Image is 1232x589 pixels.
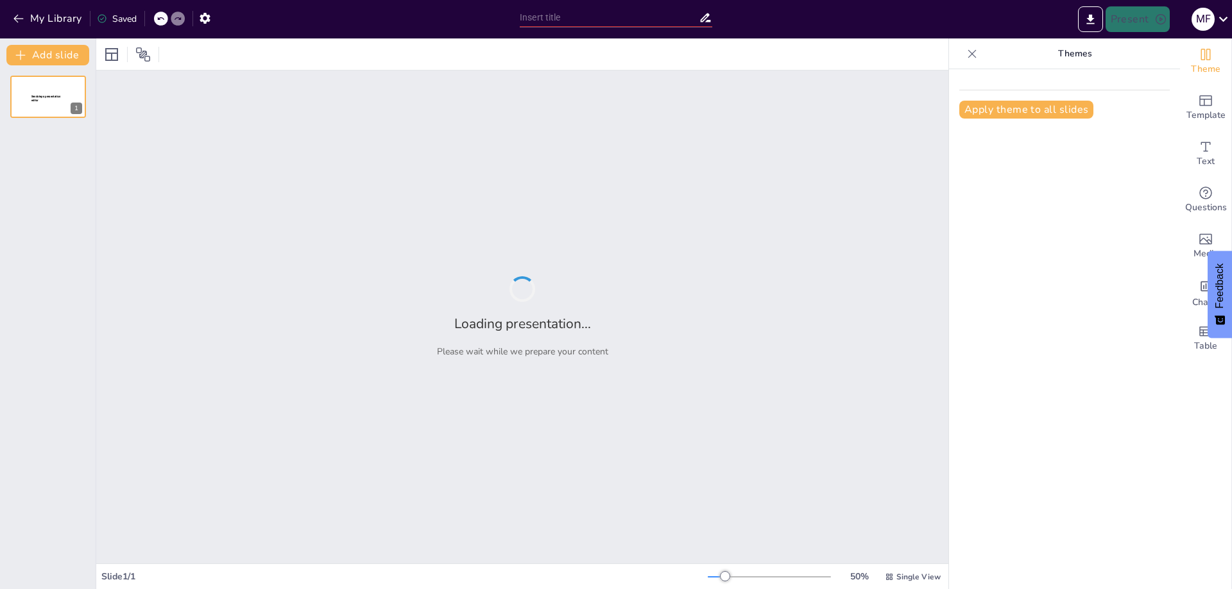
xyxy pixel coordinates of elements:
div: Change the overall theme [1180,38,1231,85]
div: Layout [101,44,122,65]
span: Template [1186,108,1226,122]
button: My Library [10,8,87,29]
button: Apply theme to all slides [959,101,1093,119]
span: Media [1193,247,1219,261]
div: 1 [10,76,86,118]
p: Themes [982,38,1167,69]
div: 50 % [844,570,875,583]
h2: Loading presentation... [454,315,591,333]
button: Present [1106,6,1170,32]
button: Add slide [6,45,89,65]
span: Feedback [1214,263,1226,308]
div: Add charts and graphs [1180,269,1231,315]
div: Add ready made slides [1180,85,1231,131]
div: Add a table [1180,315,1231,361]
button: Feedback - Show survey [1208,251,1232,338]
div: Add text boxes [1180,131,1231,177]
div: Add images, graphics, shapes or video [1180,223,1231,269]
div: Get real-time input from your audience [1180,177,1231,223]
div: Slide 1 / 1 [101,570,708,583]
p: Please wait while we prepare your content [437,345,608,358]
span: Table [1194,339,1217,353]
span: Questions [1185,201,1227,215]
div: 1 [71,103,82,114]
span: Single View [896,572,941,582]
span: Theme [1191,62,1220,76]
div: M F [1192,8,1215,31]
button: M F [1192,6,1215,32]
span: Text [1197,154,1215,169]
div: Saved [97,13,137,25]
span: Charts [1192,295,1219,310]
span: Position [135,47,151,62]
span: Sendsteps presentation editor [31,95,61,102]
button: Export to PowerPoint [1078,6,1103,32]
input: Insert title [520,8,699,27]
